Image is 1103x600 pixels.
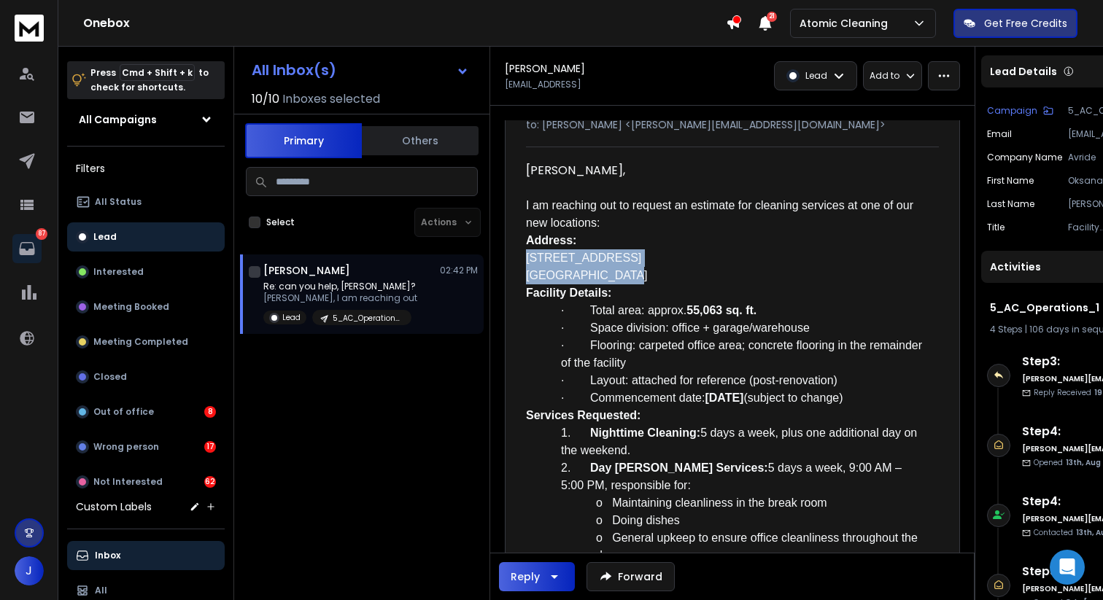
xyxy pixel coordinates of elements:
span: 21 [767,12,777,22]
h1: Onebox [83,15,726,32]
button: J [15,556,44,585]
button: Not Interested62 [67,467,225,496]
p: Title [987,222,1005,233]
button: All Status [67,187,225,217]
p: Inbox [95,550,120,561]
img: logo [15,15,44,42]
span: 4 Steps [990,323,1023,335]
button: Reply [499,562,575,591]
font: [STREET_ADDRESS] [GEOGRAPHIC_DATA] [526,234,648,281]
strong: Address: [526,234,576,246]
div: 62 [204,476,216,488]
button: Meeting Booked [67,292,225,322]
button: All Inbox(s) [240,55,481,85]
div: [PERSON_NAME], [526,162,927,179]
div: 17 [204,441,216,453]
p: Re: can you help, [PERSON_NAME]? [263,281,417,292]
font: · Total area: approx. [561,304,756,316]
p: Press to check for shortcuts. [90,66,209,95]
strong: 55,063 sq. ft. [686,304,756,316]
h3: Filters [67,158,225,179]
h1: All Inbox(s) [252,63,336,77]
button: Campaign [987,105,1053,117]
font: · Layout: attached for reference (post-renovation) [561,374,837,386]
font: I am reaching out to request an estimate for cleaning services at one of our new locations: [526,199,916,229]
button: Primary [245,123,362,158]
font: · Flooring: carpeted office area; concrete flooring in the remainder of the facility [561,339,926,369]
strong: [DATE] [705,391,743,404]
p: 87 [36,228,47,240]
font: 2. 5 days a week, 9:00 AM – 5:00 PM, responsible for: [561,461,905,491]
font: · Commencement date: (subject to change) [561,391,843,404]
p: Last Name [987,198,1034,210]
div: Reply [511,569,540,584]
button: All Campaigns [67,105,225,134]
h1: [PERSON_NAME] [263,263,350,278]
button: Wrong person17 [67,432,225,461]
p: Get Free Credits [984,16,1067,31]
p: Wrong person [93,441,159,453]
strong: Nighttime Cleaning: [590,426,700,439]
h3: Inboxes selected [282,90,380,108]
span: 13th, Aug [1066,457,1101,468]
p: All Status [95,196,142,208]
button: Others [362,125,479,157]
p: Meeting Booked [93,301,169,313]
p: Closed [93,371,127,383]
p: Opened [1034,457,1101,468]
span: Cmd + Shift + k [120,64,195,81]
button: Meeting Completed [67,327,225,357]
a: 87 [12,234,42,263]
font: Services Requested: [526,409,640,421]
button: Inbox [67,541,225,570]
p: [EMAIL_ADDRESS] [505,79,581,90]
p: Campaign [987,105,1037,117]
p: Atomic Cleaning [800,16,894,31]
p: Email [987,128,1012,140]
button: Lead [67,222,225,252]
div: 8 [204,406,216,418]
p: Meeting Completed [93,336,188,348]
button: Closed [67,362,225,391]
font: o Doing dishes [596,514,680,526]
strong: Day [PERSON_NAME] Services: [590,461,768,474]
p: Lead [282,312,301,323]
p: Add to [870,70,899,82]
p: All [95,585,107,596]
button: Interested [67,257,225,287]
h1: [PERSON_NAME] [505,61,585,76]
span: 10 / 10 [252,90,279,108]
p: Lead [93,231,117,243]
font: 1. 5 days a week, plus one additional day on the weekend. [561,426,921,456]
p: First Name [987,175,1034,187]
p: 02:42 PM [440,265,478,276]
button: Forward [587,562,675,591]
p: to: [PERSON_NAME] <[PERSON_NAME][EMAIL_ADDRESS][DOMAIN_NAME]> [526,117,939,132]
button: Get Free Credits [953,9,1077,38]
p: 5_AC_Operations_1 [333,313,403,324]
p: [PERSON_NAME], I am reaching out [263,292,417,304]
p: Lead Details [990,64,1057,79]
button: Out of office8 [67,397,225,426]
p: Company Name [987,152,1062,163]
font: o General upkeep to ensure office cleanliness throughout the day [596,531,921,561]
label: Select [266,217,295,228]
font: · Space division: office + garage/warehouse [561,322,810,334]
p: Lead [805,70,827,82]
font: Facility Details: [526,287,611,299]
h3: Custom Labels [76,499,152,514]
p: Not Interested [93,476,163,488]
p: Out of office [93,406,154,418]
div: Open Intercom Messenger [1050,550,1085,585]
h1: All Campaigns [79,112,157,127]
p: Interested [93,266,144,278]
font: o Maintaining cleanliness in the break room [596,496,827,509]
